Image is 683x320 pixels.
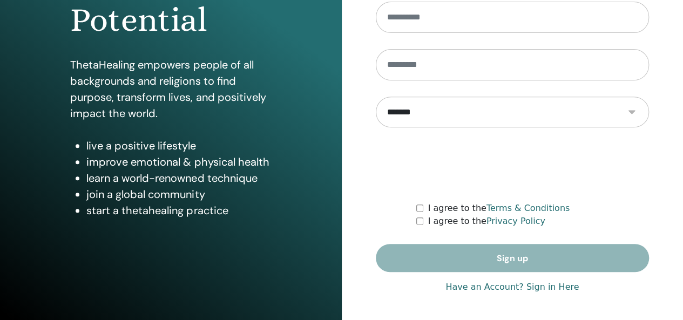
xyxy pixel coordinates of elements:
li: improve emotional & physical health [86,154,271,170]
a: Terms & Conditions [486,203,570,213]
p: ThetaHealing empowers people of all backgrounds and religions to find purpose, transform lives, a... [70,57,271,121]
iframe: reCAPTCHA [430,144,594,186]
li: live a positive lifestyle [86,138,271,154]
label: I agree to the [428,202,570,215]
a: Privacy Policy [486,216,545,226]
label: I agree to the [428,215,545,228]
li: learn a world-renowned technique [86,170,271,186]
li: start a thetahealing practice [86,202,271,219]
a: Have an Account? Sign in Here [445,281,579,294]
li: join a global community [86,186,271,202]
